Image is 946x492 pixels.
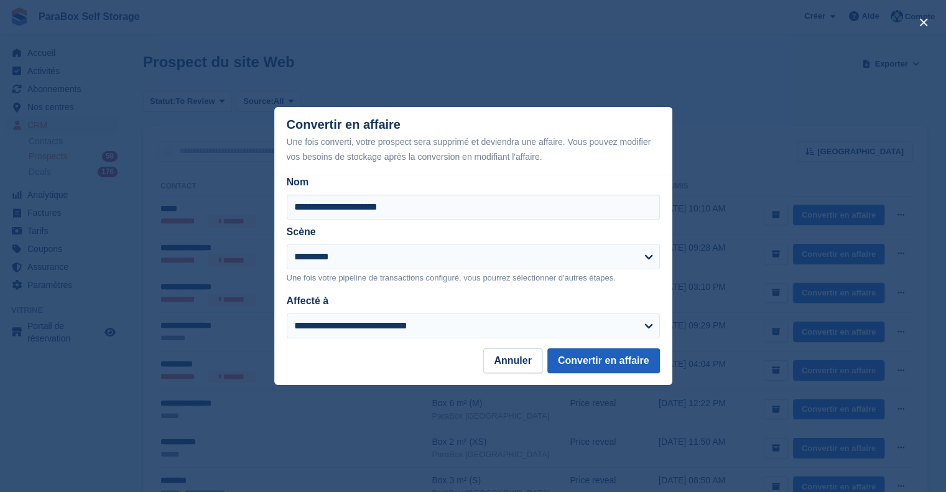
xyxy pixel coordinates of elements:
[287,134,660,164] div: Une fois converti, votre prospect sera supprimé et deviendra une affaire. Vous pouvez modifier vo...
[287,295,329,306] label: Affecté à
[483,348,542,373] button: Annuler
[287,272,660,284] p: Une fois votre pipeline de transactions configuré, vous pourrez sélectionner d'autres étapes.
[287,175,660,190] label: Nom
[547,348,660,373] button: Convertir en affaire
[914,12,934,32] button: close
[287,226,316,237] label: Scène
[287,118,660,164] div: Convertir en affaire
